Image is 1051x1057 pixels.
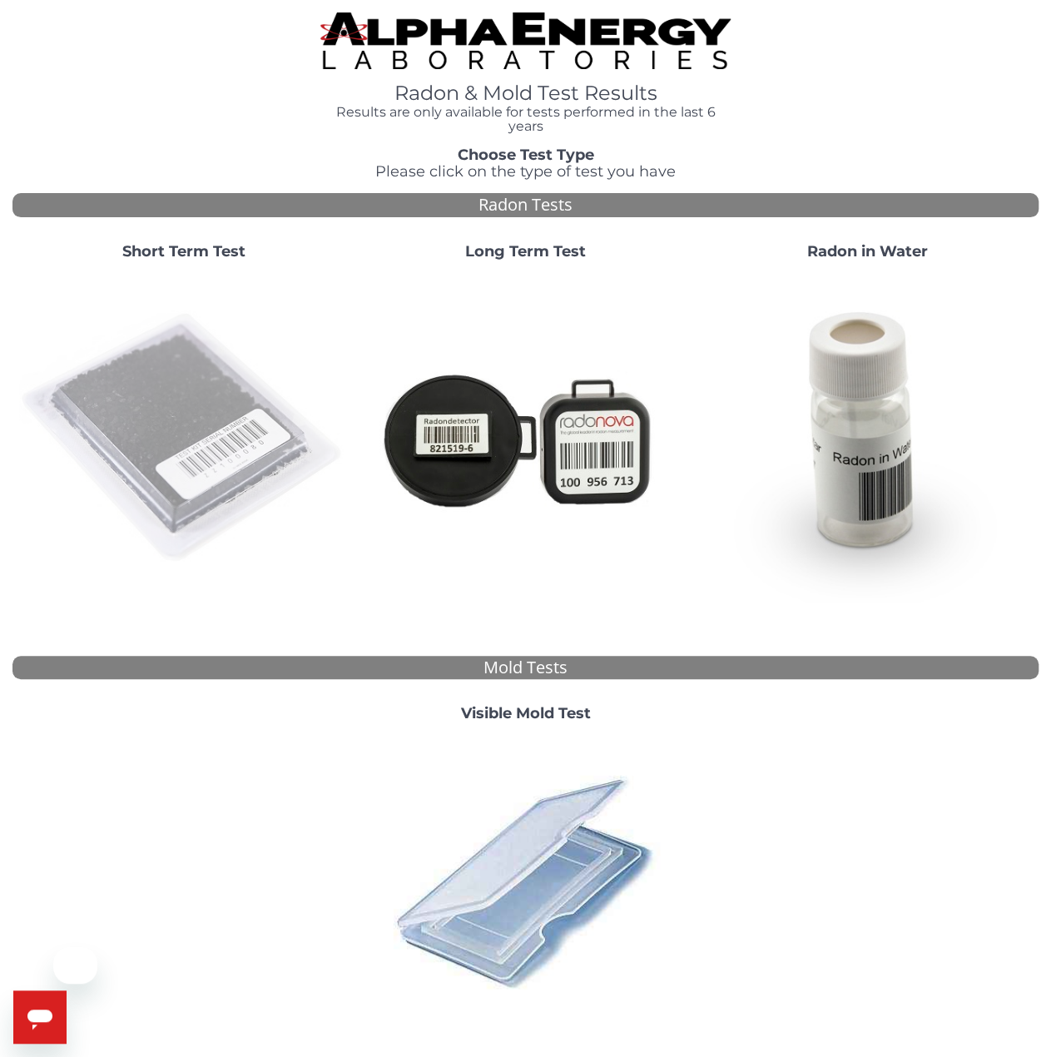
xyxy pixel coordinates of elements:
strong: Radon in Water [807,242,928,261]
h4: Results are only available for tests performed in the last 6 years [320,105,731,134]
img: RadoninWater.jpg [703,274,1032,603]
iframe: Message from company [53,947,97,984]
iframe: Button to launch messaging window [13,990,67,1044]
img: TightCrop.jpg [320,12,731,69]
img: PI42764010.jpg [380,736,672,1027]
strong: Short Term Test [122,242,245,261]
div: Radon Tests [12,193,1039,217]
div: Mold Tests [12,656,1039,680]
h1: Radon & Mold Test Results [320,82,731,104]
strong: Long Term Test [465,242,586,261]
strong: Visible Mold Test [461,704,591,722]
img: Radtrak2vsRadtrak3.jpg [361,274,690,603]
img: ShortTerm.jpg [19,274,348,603]
span: Please click on the type of test you have [375,162,676,181]
strong: Choose Test Type [458,146,594,164]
